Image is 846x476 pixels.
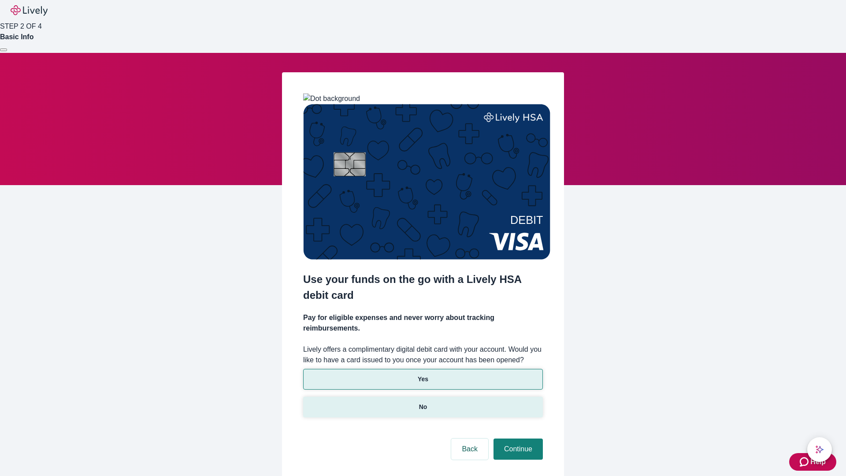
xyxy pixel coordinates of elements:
[419,402,427,412] p: No
[303,369,543,390] button: Yes
[303,397,543,417] button: No
[451,439,488,460] button: Back
[800,457,810,467] svg: Zendesk support icon
[303,104,550,260] img: Debit card
[418,375,428,384] p: Yes
[810,457,826,467] span: Help
[303,93,360,104] img: Dot background
[807,437,832,462] button: chat
[815,445,824,454] svg: Lively AI Assistant
[11,5,48,16] img: Lively
[789,453,836,471] button: Zendesk support iconHelp
[303,344,543,365] label: Lively offers a complimentary digital debit card with your account. Would you like to have a card...
[303,312,543,334] h4: Pay for eligible expenses and never worry about tracking reimbursements.
[493,439,543,460] button: Continue
[303,271,543,303] h2: Use your funds on the go with a Lively HSA debit card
